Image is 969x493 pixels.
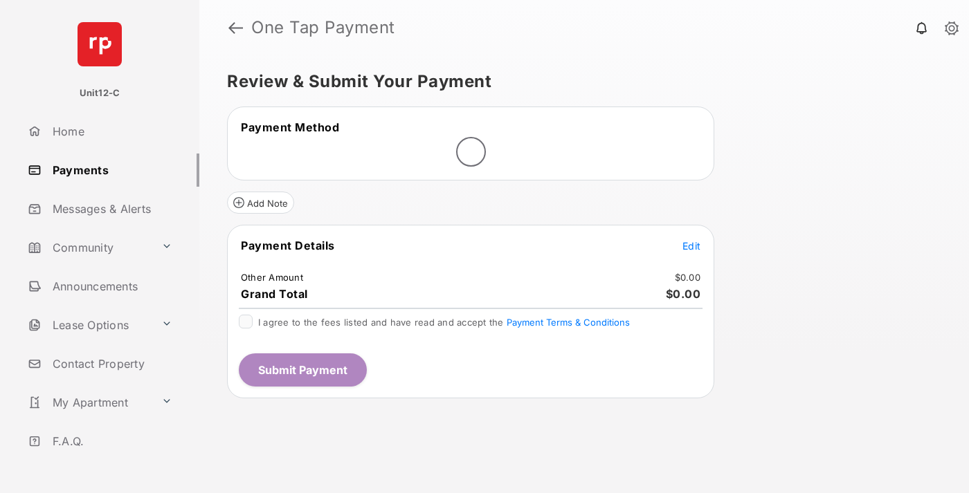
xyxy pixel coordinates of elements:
span: I agree to the fees listed and have read and accept the [258,317,630,328]
td: $0.00 [674,271,701,283]
a: Community [22,231,156,264]
a: My Apartment [22,386,156,419]
span: $0.00 [666,287,701,301]
p: Unit12-C [80,86,120,100]
a: F.A.Q. [22,425,199,458]
a: Payments [22,154,199,187]
a: Contact Property [22,347,199,380]
h5: Review & Submit Your Payment [227,73,930,90]
a: Home [22,115,199,148]
button: Edit [682,239,700,252]
button: Add Note [227,192,294,214]
td: Other Amount [240,271,304,283]
span: Payment Details [241,239,335,252]
a: Messages & Alerts [22,192,199,225]
a: Announcements [22,270,199,303]
button: Submit Payment [239,353,367,387]
span: Payment Method [241,120,339,134]
span: Grand Total [241,287,308,301]
span: Edit [682,240,700,252]
a: Lease Options [22,308,156,342]
strong: One Tap Payment [251,19,395,36]
img: svg+xml;base64,PHN2ZyB4bWxucz0iaHR0cDovL3d3dy53My5vcmcvMjAwMC9zdmciIHdpZHRoPSI2NCIgaGVpZ2h0PSI2NC... [78,22,122,66]
button: I agree to the fees listed and have read and accept the [507,317,630,328]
